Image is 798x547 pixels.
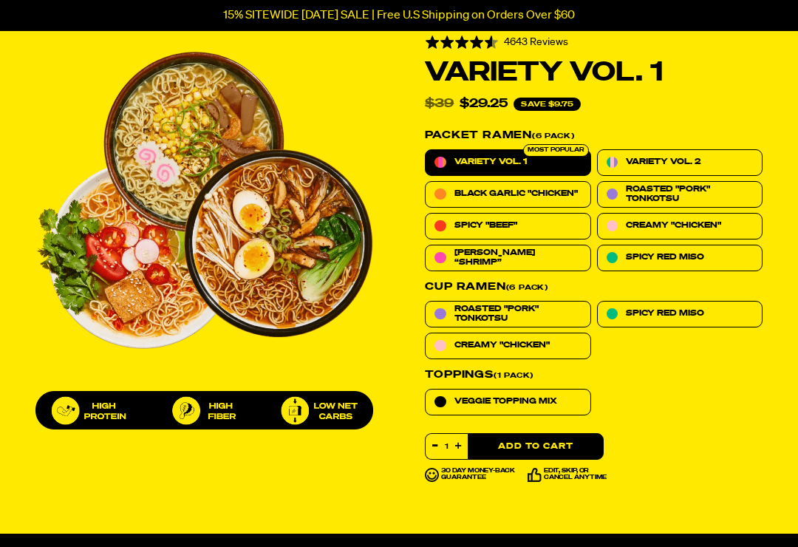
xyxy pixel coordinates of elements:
[468,433,604,460] button: Add to Cart
[223,9,575,22] p: 15% SITEWIDE [DATE] SALE | Free U.S Shipping on Orders Over $60
[425,282,505,292] o: Cup Ramen
[425,370,493,380] o: Toppings
[514,98,581,111] span: Save $9.75
[454,157,527,167] span: Variety Vol. 1
[454,248,582,267] span: [PERSON_NAME] “Shrimp”
[425,98,454,110] del: $39
[626,221,721,231] span: Creamy "Chicken"
[425,282,763,292] label: (6 Pack)
[626,309,704,319] span: Spicy Red Miso
[454,189,578,199] span: Black Garlic "Chicken"
[626,185,753,203] span: Roasted "Pork" Tonkotsu
[460,98,508,110] div: $29.25
[504,37,568,47] span: 4643 Reviews
[35,32,373,370] img: Variety Vol. 1
[454,221,517,231] span: Spicy "Beef"
[425,130,532,140] o: Packet Ramen
[626,157,700,167] span: Variety Vol. 2
[441,468,515,482] p: 30 day money-back guarantee
[544,468,618,482] p: edit, skip, or cancel anytime
[523,144,589,157] div: Most Popular
[426,434,468,459] input: quantity
[626,253,704,262] span: Spicy Red Miso
[454,341,550,350] span: Creamy "Chicken"
[454,305,582,323] span: Roasted "Pork" Tonkotsu
[425,62,763,86] h1: Variety Vol. 1
[425,130,763,140] label: (6 Pack)
[425,370,763,380] label: (1 pack)
[454,397,557,407] span: Veggie Topping Mix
